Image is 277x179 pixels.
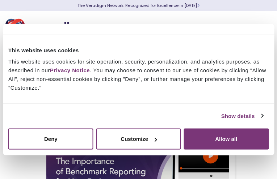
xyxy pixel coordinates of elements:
[8,46,269,54] div: This website uses cookies
[221,111,263,120] a: Show details
[77,3,200,8] a: The Veradigm Network: Recognized for Excellence in [DATE]Learn More
[184,129,269,150] button: Allow all
[96,129,181,150] button: Customize
[8,129,93,150] button: Deny
[197,3,200,8] span: Learn More
[8,57,269,92] div: This website uses cookies for site operation, security, personalization, and analytics purposes, ...
[255,19,266,38] button: Toggle Navigation Menu
[50,67,90,73] a: Privacy Notice
[5,16,92,40] img: Veradigm logo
